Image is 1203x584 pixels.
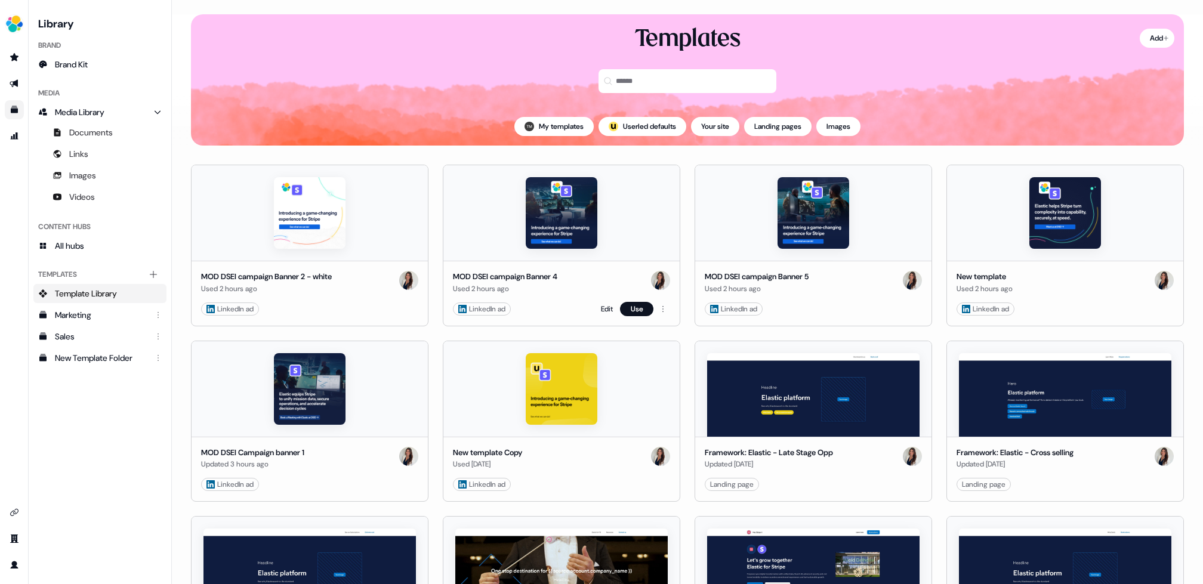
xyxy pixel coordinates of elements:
[55,106,104,118] span: Media Library
[69,169,96,181] span: Images
[5,100,24,119] a: Go to templates
[744,117,812,136] button: Landing pages
[1029,177,1101,249] img: New template
[526,177,597,249] img: MOD DSEI campaign Banner 4
[33,217,166,236] div: Content Hubs
[458,478,505,490] div: LinkedIn ad
[1155,271,1174,290] img: Kelly
[55,330,147,342] div: Sales
[710,478,754,490] div: Landing page
[69,191,95,203] span: Videos
[705,458,833,470] div: Updated [DATE]
[399,271,418,290] img: Kelly
[903,271,922,290] img: Kelly
[33,265,166,284] div: Templates
[695,165,932,326] button: MOD DSEI campaign Banner 5MOD DSEI campaign Banner 5Used 2 hours agoKelly LinkedIn ad
[55,58,88,70] span: Brand Kit
[707,353,920,437] img: Framework: Elastic - Late Stage Opp
[33,284,166,303] a: Template Library
[5,555,24,574] a: Go to profile
[33,327,166,346] a: Sales
[399,447,418,466] img: Kelly
[55,309,147,321] div: Marketing
[458,303,505,315] div: LinkedIn ad
[1155,447,1174,466] img: Kelly
[1140,29,1174,48] button: Add
[946,341,1184,502] button: Framework: Elastic - Cross sellingFramework: Elastic - Cross sellingUpdated [DATE]KellyLanding page
[33,144,166,163] a: Links
[453,447,522,459] div: New template Copy
[651,271,670,290] img: Kelly
[5,48,24,67] a: Go to prospects
[620,302,653,316] button: Use
[274,177,346,249] img: MOD DSEI campaign Banner 2 - white
[526,353,597,425] img: New template Copy
[599,117,686,136] button: userled logo;Userled defaults
[609,122,618,131] div: ;
[33,187,166,206] a: Videos
[959,353,1171,437] img: Framework: Elastic - Cross selling
[695,341,932,502] button: Framework: Elastic - Late Stage OppFramework: Elastic - Late Stage OppUpdated [DATE]KellyLanding ...
[69,126,113,138] span: Documents
[705,447,833,459] div: Framework: Elastic - Late Stage Opp
[453,271,557,283] div: MOD DSEI campaign Banner 4
[946,165,1184,326] button: New templateNew templateUsed 2 hours agoKelly LinkedIn ad
[903,447,922,466] img: Kelly
[191,341,428,502] button: MOD DSEI Campaign banner 1MOD DSEI Campaign banner 1Updated 3 hours agoKelly LinkedIn ad
[601,303,613,315] a: Edit
[778,177,849,249] img: MOD DSEI campaign Banner 5
[206,303,254,315] div: LinkedIn ad
[191,165,428,326] button: MOD DSEI campaign Banner 2 - whiteMOD DSEI campaign Banner 2 - whiteUsed 2 hours agoKelly LinkedI...
[957,271,1013,283] div: New template
[55,288,117,299] span: Template Library
[525,122,534,131] img: Tanvee
[5,503,24,522] a: Go to integrations
[274,353,346,425] img: MOD DSEI Campaign banner 1
[206,478,254,490] div: LinkedIn ad
[453,458,522,470] div: Used [DATE]
[201,447,304,459] div: MOD DSEI Campaign banner 1
[962,478,1005,490] div: Landing page
[55,352,147,364] div: New Template Folder
[201,271,332,283] div: MOD DSEI campaign Banner 2 - white
[710,303,757,315] div: LinkedIn ad
[33,55,166,74] a: Brand Kit
[443,165,680,326] button: MOD DSEI campaign Banner 4MOD DSEI campaign Banner 4Used 2 hours agoKelly LinkedIn adEditUse
[5,529,24,548] a: Go to team
[33,14,166,31] h3: Library
[69,148,88,160] span: Links
[609,122,618,131] img: userled logo
[201,283,332,295] div: Used 2 hours ago
[33,84,166,103] div: Media
[33,166,166,185] a: Images
[651,447,670,466] img: Kelly
[33,236,166,255] a: All hubs
[33,36,166,55] div: Brand
[55,240,84,252] span: All hubs
[962,303,1009,315] div: LinkedIn ad
[957,458,1074,470] div: Updated [DATE]
[5,74,24,93] a: Go to outbound experience
[201,458,304,470] div: Updated 3 hours ago
[5,126,24,146] a: Go to attribution
[957,447,1074,459] div: Framework: Elastic - Cross selling
[33,348,166,367] a: New Template Folder
[514,117,594,136] button: My templates
[705,271,809,283] div: MOD DSEI campaign Banner 5
[705,283,809,295] div: Used 2 hours ago
[453,283,557,295] div: Used 2 hours ago
[816,117,860,136] button: Images
[691,117,739,136] button: Your site
[33,123,166,142] a: Documents
[33,305,166,325] a: Marketing
[957,283,1013,295] div: Used 2 hours ago
[33,103,166,122] a: Media Library
[443,341,680,502] button: New template CopyNew template CopyUsed [DATE]Kelly LinkedIn ad
[635,24,741,55] div: Templates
